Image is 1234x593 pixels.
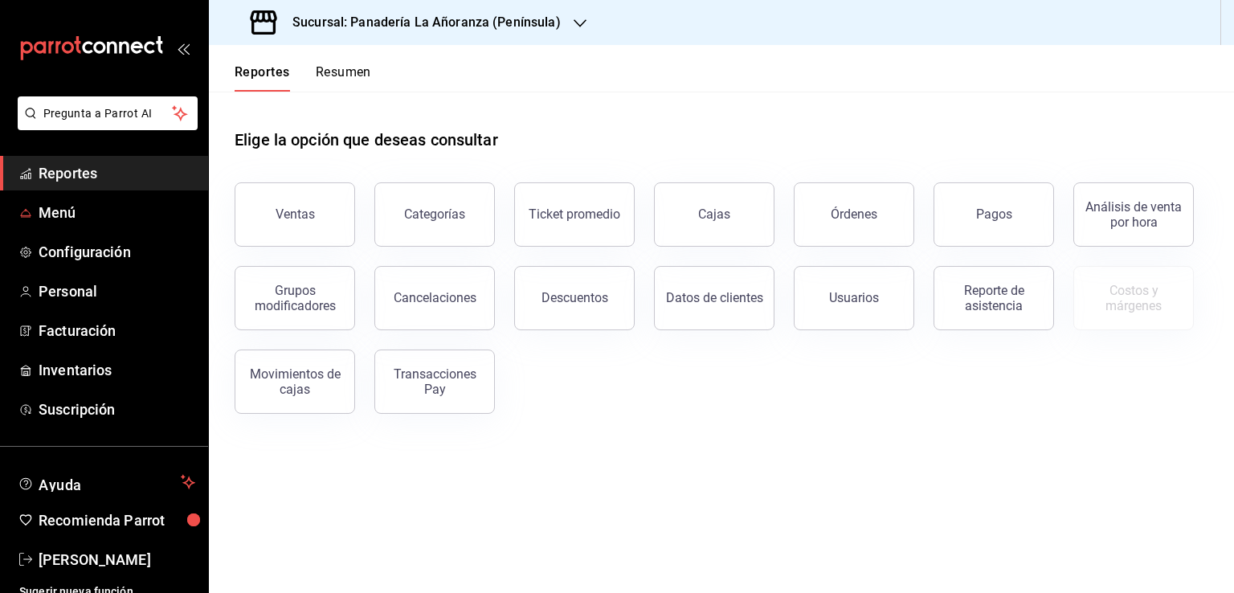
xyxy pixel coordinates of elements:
div: Pagos [976,207,1012,222]
span: Ayuda [39,472,174,492]
div: Transacciones Pay [385,366,484,397]
div: Reporte de asistencia [944,283,1044,313]
button: Cajas [654,182,774,247]
button: Categorías [374,182,495,247]
button: Usuarios [794,266,914,330]
button: Reportes [235,64,290,92]
span: Inventarios [39,359,195,381]
button: Ventas [235,182,355,247]
span: Pregunta a Parrot AI [43,105,173,122]
span: Configuración [39,241,195,263]
button: Pagos [934,182,1054,247]
button: Movimientos de cajas [235,350,355,414]
div: Descuentos [541,290,608,305]
div: Cajas [698,207,730,222]
div: Cancelaciones [394,290,476,305]
div: Movimientos de cajas [245,366,345,397]
span: Recomienda Parrot [39,509,195,531]
div: Órdenes [831,207,877,222]
button: open_drawer_menu [177,42,190,55]
button: Análisis de venta por hora [1073,182,1194,247]
button: Pregunta a Parrot AI [18,96,198,130]
button: Órdenes [794,182,914,247]
span: [PERSON_NAME] [39,549,195,571]
button: Datos de clientes [654,266,774,330]
span: Menú [39,202,195,223]
span: Suscripción [39,399,195,420]
div: Datos de clientes [666,290,763,305]
span: Facturación [39,320,195,341]
button: Contrata inventarios para ver este reporte [1073,266,1194,330]
button: Cancelaciones [374,266,495,330]
h1: Elige la opción que deseas consultar [235,128,498,152]
span: Personal [39,280,195,302]
div: Ventas [276,207,315,222]
button: Transacciones Pay [374,350,495,414]
button: Reporte de asistencia [934,266,1054,330]
button: Ticket promedio [514,182,635,247]
button: Descuentos [514,266,635,330]
button: Resumen [316,64,371,92]
div: Costos y márgenes [1084,283,1183,313]
div: Categorías [404,207,465,222]
div: Análisis de venta por hora [1084,199,1183,230]
a: Pregunta a Parrot AI [11,117,198,133]
button: Grupos modificadores [235,266,355,330]
div: Usuarios [829,290,879,305]
div: Grupos modificadores [245,283,345,313]
div: Ticket promedio [529,207,620,222]
span: Reportes [39,162,195,184]
h3: Sucursal: Panadería La Añoranza (Península) [280,13,561,32]
div: navigation tabs [235,64,371,92]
